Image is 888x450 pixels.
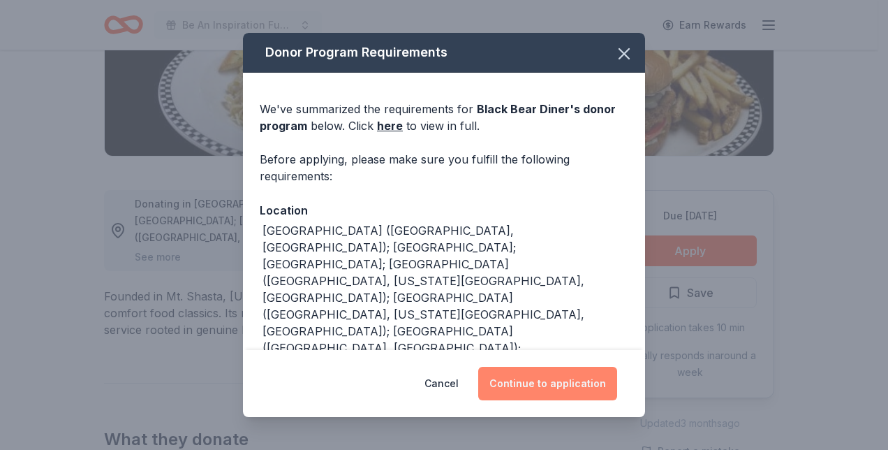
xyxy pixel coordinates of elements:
[260,201,628,219] div: Location
[243,33,645,73] div: Donor Program Requirements
[377,117,403,134] a: here
[478,367,617,400] button: Continue to application
[260,101,628,134] div: We've summarized the requirements for below. Click to view in full.
[424,367,459,400] button: Cancel
[260,151,628,184] div: Before applying, please make sure you fulfill the following requirements:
